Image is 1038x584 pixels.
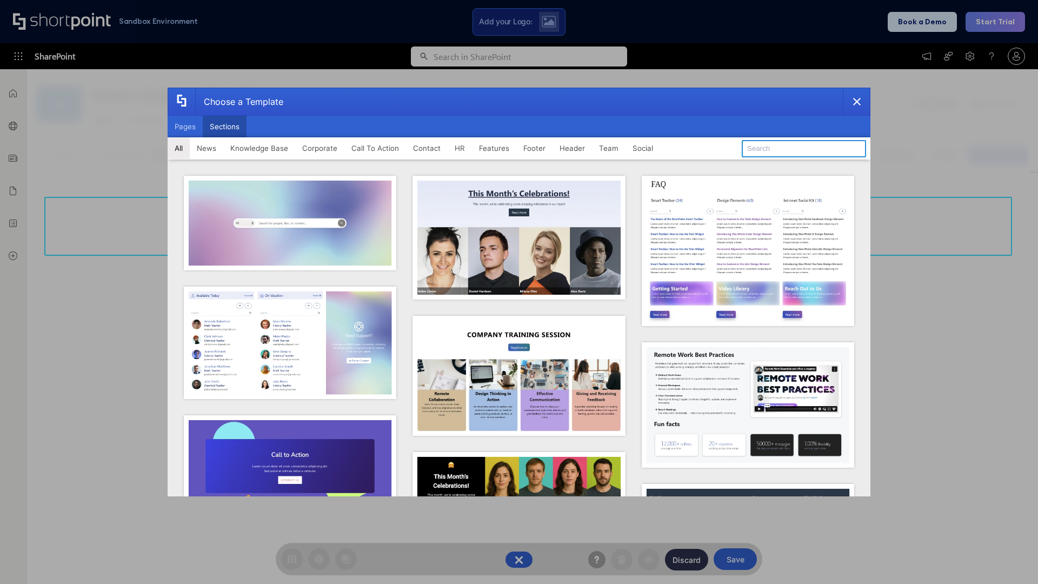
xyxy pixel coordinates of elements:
[344,137,406,159] button: Call To Action
[168,137,190,159] button: All
[472,137,516,159] button: Features
[626,137,660,159] button: Social
[203,116,247,137] button: Sections
[295,137,344,159] button: Corporate
[168,88,870,496] div: template selector
[592,137,626,159] button: Team
[223,137,295,159] button: Knowledge Base
[168,116,203,137] button: Pages
[984,532,1038,584] iframe: Chat Widget
[516,137,553,159] button: Footer
[742,140,866,157] input: Search
[448,137,472,159] button: HR
[190,137,223,159] button: News
[553,137,592,159] button: Header
[195,88,283,115] div: Choose a Template
[406,137,448,159] button: Contact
